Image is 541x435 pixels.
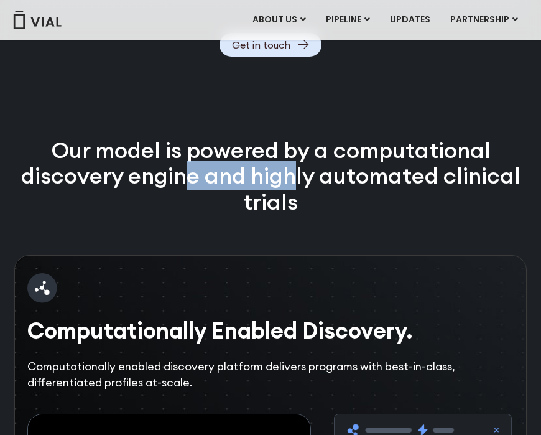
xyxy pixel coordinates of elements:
[27,316,514,346] h2: Computationally Enabled Discovery.
[27,273,57,303] img: molecule-icon
[440,9,528,30] a: PARTNERSHIPMenu Toggle
[316,9,379,30] a: PIPELINEMenu Toggle
[380,9,440,30] a: UPDATES
[14,138,527,215] p: Our model is powered by a computational discovery engine and highly automated clinical trials
[27,358,514,391] p: Computationally enabled discovery platform delivers programs with best-in-class, differentiated p...
[12,11,62,29] img: Vial Logo
[243,9,315,30] a: ABOUT USMenu Toggle
[220,33,321,57] a: Get in touch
